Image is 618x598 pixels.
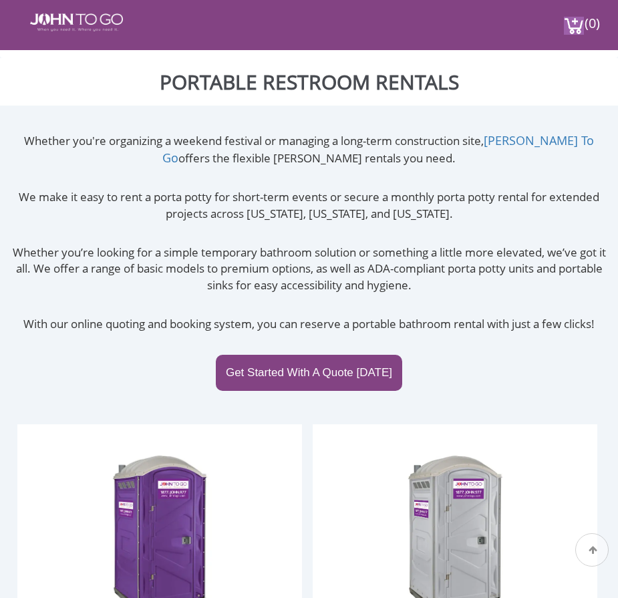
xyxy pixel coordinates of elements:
[216,355,402,391] a: Get Started With A Quote [DATE]
[564,17,584,35] img: cart a
[584,3,600,32] span: (0)
[565,545,618,598] button: Live Chat
[30,13,123,31] img: JOHN to go
[13,132,606,166] p: Whether you're organizing a weekend festival or managing a long-term construction site, offers th...
[13,189,606,222] p: We make it easy to rent a porta potty for short-term events or secure a monthly porta potty renta...
[13,245,606,293] p: Whether you’re looking for a simple temporary bathroom solution or something a little more elevat...
[13,316,606,332] p: With our online quoting and booking system, you can reserve a portable bathroom rental with just ...
[162,132,594,166] a: [PERSON_NAME] To Go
